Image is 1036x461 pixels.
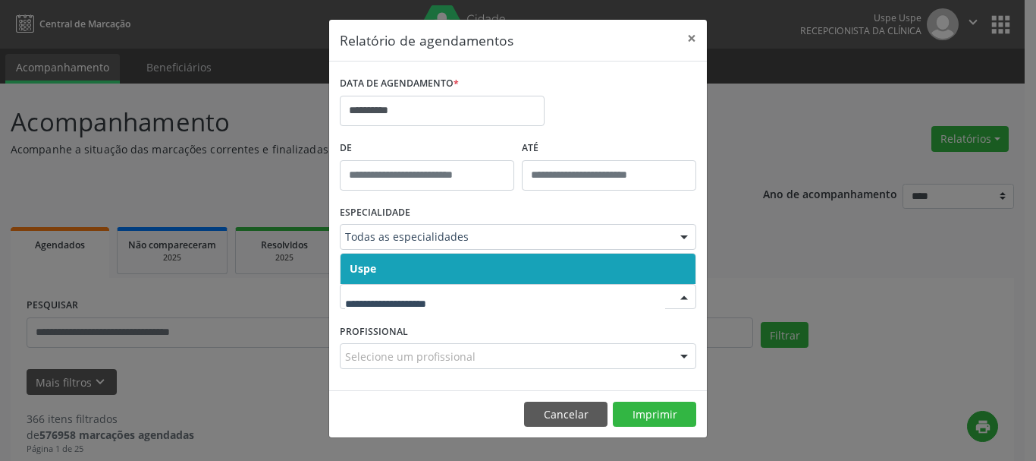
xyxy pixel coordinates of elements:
[340,137,514,160] label: De
[522,137,696,160] label: ATÉ
[345,349,476,365] span: Selecione um profissional
[677,20,707,57] button: Close
[340,30,513,50] h5: Relatório de agendamentos
[340,320,408,343] label: PROFISSIONAL
[340,201,410,225] label: ESPECIALIDADE
[340,72,459,96] label: DATA DE AGENDAMENTO
[350,261,376,276] span: Uspe
[345,229,665,245] span: Todas as especialidades
[524,402,607,428] button: Cancelar
[613,402,696,428] button: Imprimir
